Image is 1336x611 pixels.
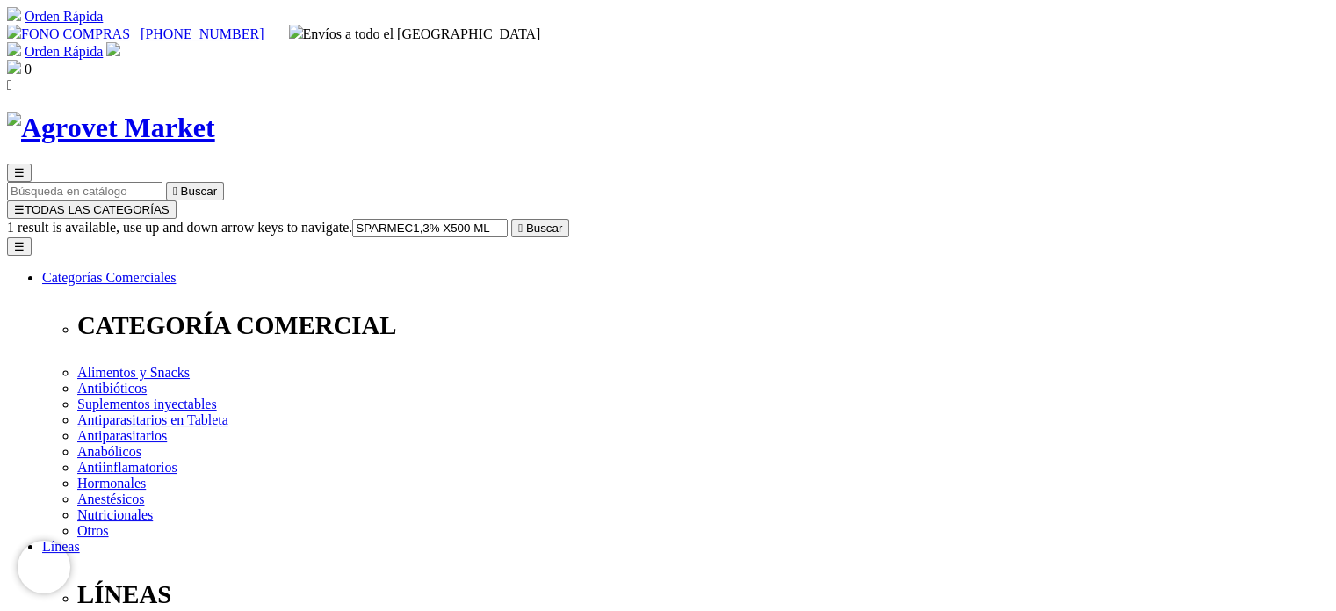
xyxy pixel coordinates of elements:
[77,507,153,522] a: Nutricionales
[42,539,80,554] a: Líneas
[7,77,12,92] i: 
[42,270,176,285] a: Categorías Comerciales
[77,523,109,538] a: Otros
[77,580,1329,609] p: LÍNEAS
[181,185,217,198] span: Buscar
[77,491,144,506] a: Anestésicos
[77,311,1329,340] p: CATEGORÍA COMERCIAL
[352,219,508,237] input: Buscar
[25,9,103,24] a: Orden Rápida
[518,222,523,235] i: 
[7,42,21,56] img: shopping-cart.svg
[166,182,224,200] button:  Buscar
[289,25,303,39] img: delivery-truck.svg
[7,182,162,200] input: Buscar
[7,220,352,235] span: 1 result is available, use up and down arrow keys to navigate.
[289,26,541,41] span: Envíos a todo el [GEOGRAPHIC_DATA]
[77,460,177,475] a: Antiinflamatorios
[77,381,147,396] a: Antibióticos
[511,219,569,237] button:  Buscar
[7,237,32,256] button: ☰
[526,222,562,235] span: Buscar
[77,365,190,380] a: Alimentos y Snacks
[77,444,141,459] a: Anabólicos
[77,476,146,491] a: Hormonales
[77,396,217,411] a: Suplementos inyectables
[141,26,264,41] a: [PHONE_NUMBER]
[18,541,70,593] iframe: Brevo live chat
[25,62,32,76] span: 0
[7,26,130,41] a: FONO COMPRAS
[14,166,25,179] span: ☰
[25,44,103,59] a: Orden Rápida
[173,185,177,198] i: 
[7,25,21,39] img: phone.svg
[106,42,120,56] img: user.svg
[7,60,21,74] img: shopping-bag.svg
[77,412,228,427] a: Antiparasitarios en Tableta
[14,203,25,216] span: ☰
[7,7,21,21] img: shopping-cart.svg
[7,200,177,219] button: ☰TODAS LAS CATEGORÍAS
[106,44,120,59] a: Acceda a su cuenta de cliente
[7,164,32,182] button: ☰
[7,112,215,144] img: Agrovet Market
[77,428,167,443] a: Antiparasitarios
